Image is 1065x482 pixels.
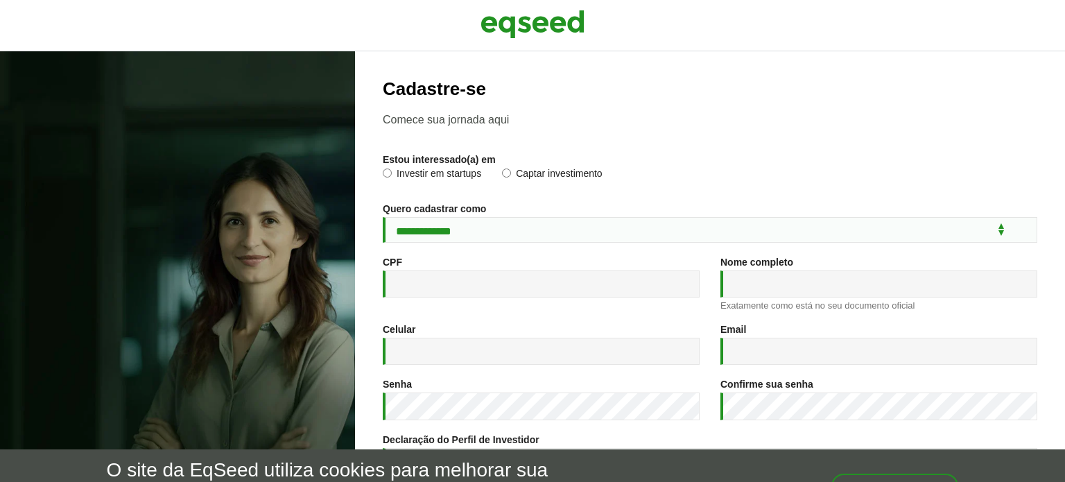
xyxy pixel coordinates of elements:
img: EqSeed Logo [480,7,585,42]
label: Email [720,325,746,334]
div: Exatamente como está no seu documento oficial [720,301,1037,310]
label: Declaração do Perfil de Investidor [383,435,539,445]
label: Estou interessado(a) em [383,155,496,164]
label: Nome completo [720,257,793,267]
input: Captar investimento [502,169,511,178]
p: Comece sua jornada aqui [383,113,1037,126]
label: Quero cadastrar como [383,204,486,214]
label: Celular [383,325,415,334]
label: Captar investimento [502,169,603,182]
label: Investir em startups [383,169,481,182]
label: Senha [383,379,412,389]
label: Confirme sua senha [720,379,813,389]
h2: Cadastre-se [383,79,1037,99]
label: CPF [383,257,402,267]
input: Investir em startups [383,169,392,178]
